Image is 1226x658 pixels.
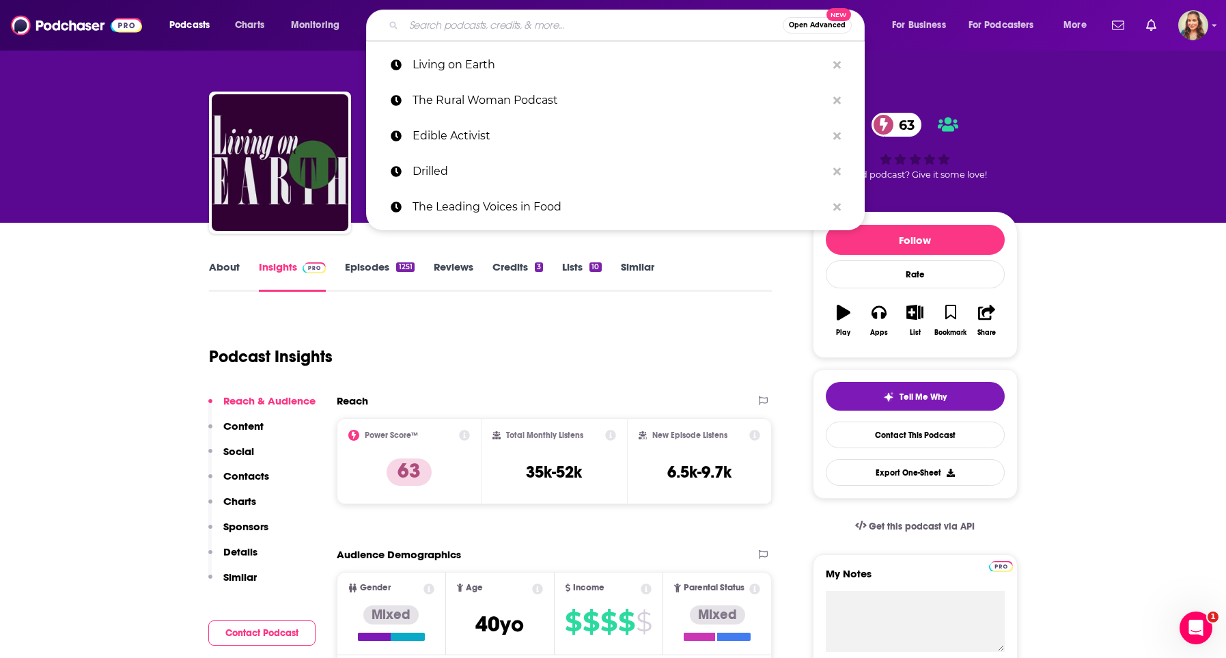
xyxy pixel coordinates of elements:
button: Show profile menu [1178,10,1208,40]
div: Bookmark [934,329,966,337]
a: Episodes1251 [345,260,414,292]
span: Parental Status [684,584,744,592]
button: open menu [281,14,357,36]
button: Reach & Audience [208,394,316,420]
p: The Leading Voices in Food [413,189,826,225]
span: Gender [360,584,391,592]
a: Get this podcast via API [844,510,986,543]
h2: New Episode Listens [652,430,727,440]
div: Play [836,329,850,337]
img: User Profile [1178,10,1208,40]
h2: Reach [337,394,368,407]
button: Open AdvancedNew [783,17,852,33]
h3: 6.5k-9.7k [667,462,732,482]
div: 63Good podcast? Give it some love! [813,104,1018,189]
span: 63 [885,113,921,137]
span: Get this podcast via API [869,521,975,532]
p: Content [223,420,264,433]
button: Contact Podcast [208,620,316,646]
button: Details [208,545,257,571]
span: $ [583,611,599,633]
a: 63 [872,113,921,137]
iframe: Intercom live chat [1180,612,1212,644]
button: open menu [882,14,963,36]
div: 1251 [396,262,414,272]
div: Share [977,329,996,337]
div: List [910,329,921,337]
button: Sponsors [208,520,268,545]
h2: Total Monthly Listens [506,430,583,440]
img: Podchaser - Follow, Share and Rate Podcasts [11,12,142,38]
p: Drilled [413,154,826,189]
button: open menu [1054,14,1104,36]
span: Logged in as adriana.guzman [1178,10,1208,40]
img: tell me why sparkle [883,392,894,402]
p: Reach & Audience [223,394,316,407]
button: Share [969,296,1004,345]
div: Mixed [690,605,745,625]
a: Show notifications dropdown [1141,14,1162,37]
p: Details [223,545,257,558]
p: Edible Activist [413,118,826,154]
span: Tell Me Why [900,392,947,402]
p: Contacts [223,469,269,482]
a: Edible Activist [366,118,865,154]
h2: Power Score™ [365,430,418,440]
span: $ [600,611,617,633]
img: Podchaser Pro [303,262,326,273]
a: Pro website [989,559,1013,572]
span: 1 [1208,612,1218,622]
a: Living on Earth [212,94,348,231]
p: 63 [387,458,432,486]
button: List [897,296,932,345]
h1: Podcast Insights [209,346,333,367]
span: Open Advanced [789,22,846,29]
button: Contacts [208,469,269,495]
div: Apps [870,329,888,337]
label: My Notes [826,567,1005,591]
a: Show notifications dropdown [1106,14,1130,37]
button: Export One-Sheet [826,459,1005,486]
p: Living on Earth [413,47,826,83]
button: open menu [960,14,1054,36]
a: Reviews [434,260,473,292]
a: Contact This Podcast [826,422,1005,448]
div: Mixed [363,605,419,625]
div: Rate [826,260,1005,288]
a: The Rural Woman Podcast [366,83,865,118]
p: Charts [223,495,256,508]
input: Search podcasts, credits, & more... [404,14,783,36]
p: Similar [223,571,257,584]
h2: Audience Demographics [337,548,461,561]
button: Bookmark [933,296,969,345]
p: Sponsors [223,520,268,533]
span: Charts [235,16,264,35]
span: Monitoring [291,16,339,35]
button: tell me why sparkleTell Me Why [826,382,1005,411]
a: Lists10 [562,260,601,292]
button: Social [208,445,254,470]
a: The Leading Voices in Food [366,189,865,225]
div: 10 [589,262,601,272]
a: About [209,260,240,292]
a: InsightsPodchaser Pro [259,260,326,292]
h3: 35k-52k [526,462,582,482]
button: Follow [826,225,1005,255]
span: $ [636,611,652,633]
span: For Business [892,16,946,35]
img: Podchaser Pro [989,561,1013,572]
a: Living on Earth [366,47,865,83]
button: Charts [208,495,256,520]
button: open menu [160,14,227,36]
button: Play [826,296,861,345]
span: Income [573,584,604,592]
a: Drilled [366,154,865,189]
button: Similar [208,571,257,596]
div: 3 [535,262,543,272]
span: Age [466,584,483,592]
p: The Rural Woman Podcast [413,83,826,118]
span: 40 yo [475,611,524,638]
span: Podcasts [169,16,210,35]
button: Apps [861,296,897,345]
